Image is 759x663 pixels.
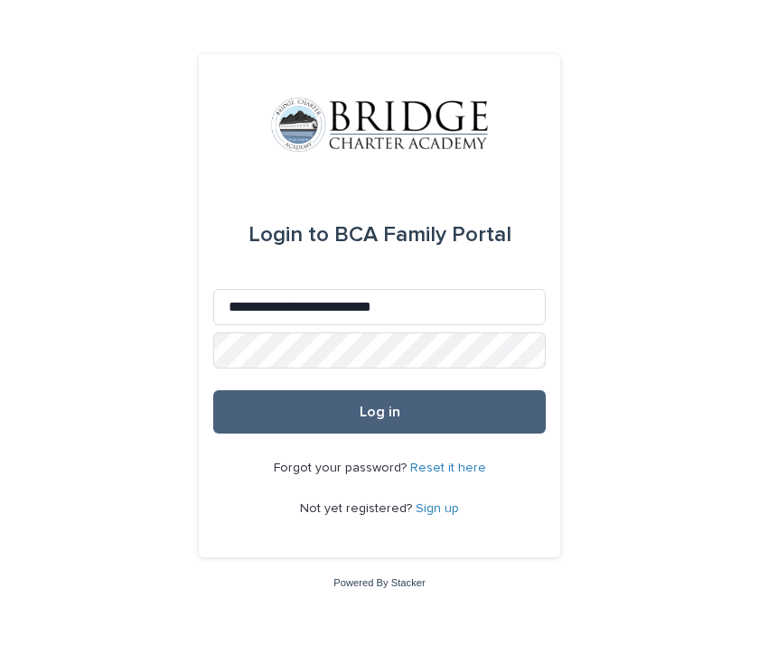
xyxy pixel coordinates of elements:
a: Sign up [416,502,459,515]
span: Login to [248,224,329,246]
span: Not yet registered? [300,502,416,515]
span: Forgot your password? [274,462,410,474]
button: Log in [213,390,546,434]
span: Log in [360,405,400,419]
div: BCA Family Portal [248,210,511,260]
a: Powered By Stacker [333,577,425,588]
img: V1C1m3IdTEidaUdm9Hs0 [271,98,488,152]
a: Reset it here [410,462,486,474]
